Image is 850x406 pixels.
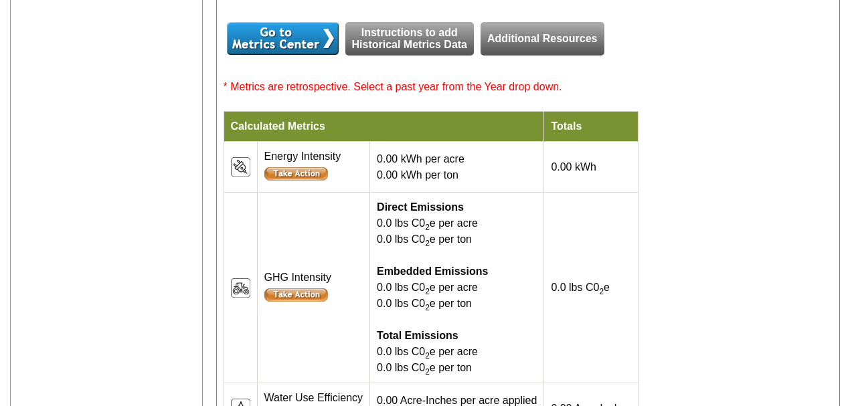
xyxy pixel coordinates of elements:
b: Total Emissions [377,330,458,341]
sub: 2 [425,287,430,296]
sub: 2 [425,239,430,248]
a: Additional Resources [481,22,604,56]
span: 0.0 lbs C0 e per acre 0.0 lbs C0 e per ton 0.0 lbs C0 e per acre 0.0 lbs C0 e per ton 0.0 lbs C0 ... [377,201,488,373]
a: Instructions to addHistorical Metrics Data [345,22,475,56]
b: Embedded Emissions [377,266,488,277]
input: Submit [264,167,328,181]
img: icon_resources_ghg-2.png [231,278,250,298]
span: 0.00 kWh [551,161,596,173]
span: 0.0 lbs C0 e [551,282,610,293]
td: Calculated Metrics [224,112,544,142]
td: Totals [544,112,639,142]
sub: 2 [425,367,430,377]
td: GHG Intensity [257,193,370,383]
input: Submit [264,288,328,302]
img: icon_resources_energy-2.png [231,157,250,177]
sub: 2 [425,303,430,312]
sub: 2 [425,351,430,361]
sub: 2 [599,287,604,296]
span: * Metrics are retrospective. Select a past year from the Year drop down. [224,81,562,92]
td: Energy Intensity [257,142,370,193]
sub: 2 [425,223,430,232]
span: 0.00 kWh per acre 0.00 kWh per ton [377,153,464,181]
input: Submit [227,22,339,55]
b: Direct Emissions [377,201,464,213]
